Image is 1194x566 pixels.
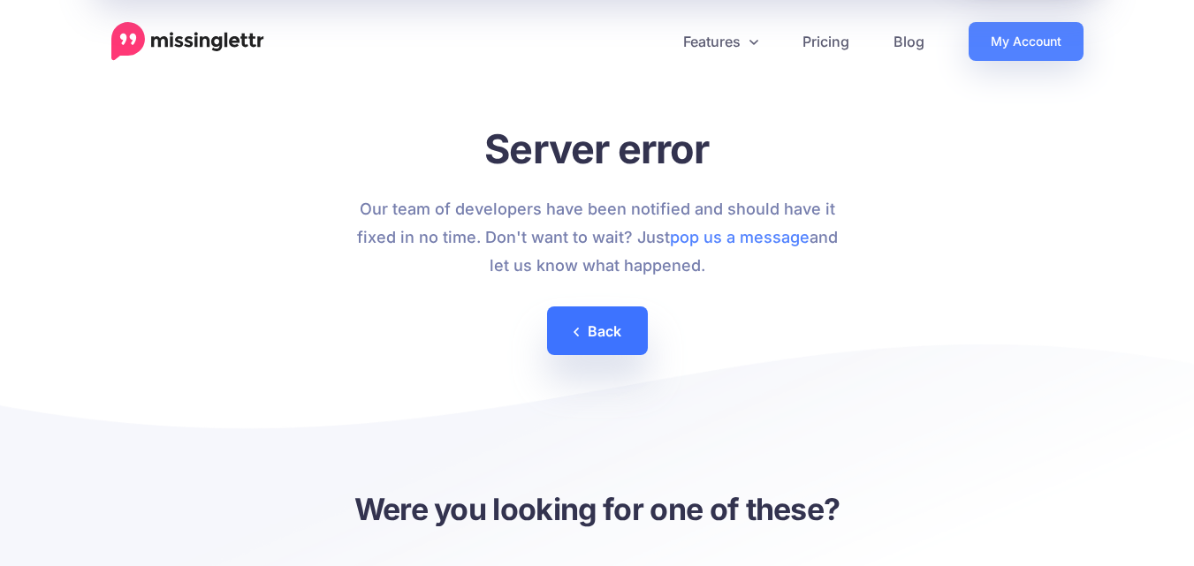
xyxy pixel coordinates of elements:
[547,306,648,355] a: Back
[347,195,847,280] p: Our team of developers have been notified and should have it fixed in no time. Don't want to wait...
[670,228,810,246] a: pop us a message
[969,22,1084,61] a: My Account
[871,22,947,61] a: Blog
[347,125,847,173] h1: Server error
[111,489,1084,529] h3: Were you looking for one of these?
[780,22,871,61] a: Pricing
[661,22,780,61] a: Features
